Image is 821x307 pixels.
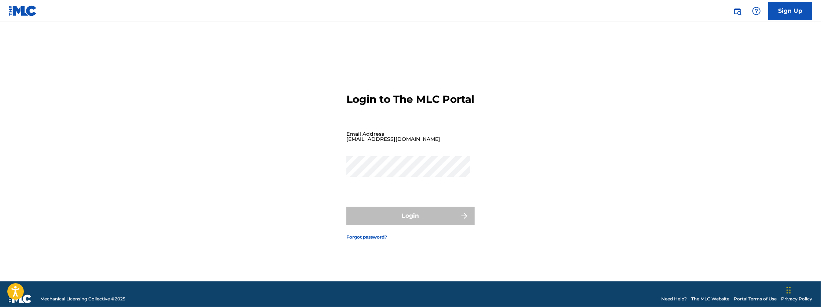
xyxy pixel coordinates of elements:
span: Mechanical Licensing Collective © 2025 [40,296,125,302]
div: Help [749,4,764,18]
a: Privacy Policy [781,296,812,302]
div: Drag [787,279,791,301]
a: The MLC Website [691,296,729,302]
img: MLC Logo [9,5,37,16]
a: Portal Terms of Use [734,296,777,302]
a: Forgot password? [346,234,387,240]
a: Public Search [730,4,745,18]
a: Sign Up [768,2,812,20]
h3: Login to The MLC Portal [346,93,474,106]
img: help [752,7,761,15]
img: search [733,7,742,15]
a: Need Help? [661,296,687,302]
iframe: Chat Widget [784,272,821,307]
img: logo [9,295,32,303]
